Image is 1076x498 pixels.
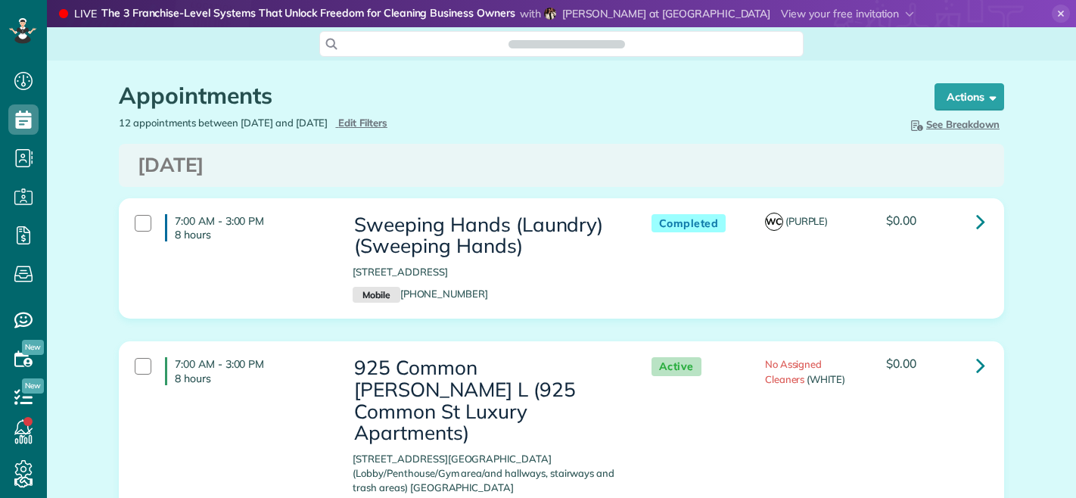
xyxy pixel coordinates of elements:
[165,357,330,384] h4: 7:00 AM - 3:00 PM
[22,378,44,394] span: New
[524,36,609,51] span: Search ZenMaid…
[175,372,330,385] p: 8 hours
[107,116,561,130] div: 12 appointments between [DATE] and [DATE]
[353,287,400,303] small: Mobile
[652,357,701,376] span: Active
[544,8,556,20] img: neel-parekh-58446131e78d9a07014e8737c8438793ce97ee3e541d8a36e7e6e3f44122c576.png
[353,357,620,444] h3: 925 Common [PERSON_NAME] L (925 Common St Luxury Apartments)
[886,356,916,371] span: $0.00
[353,452,620,495] p: [STREET_ADDRESS][GEOGRAPHIC_DATA] (Lobby/Penthouse/Gym area/and hallways, stairways and trash are...
[886,213,916,228] span: $0.00
[903,116,1004,132] button: See Breakdown
[765,213,783,231] span: WC
[338,117,387,129] span: Edit Filters
[520,7,541,20] span: with
[807,373,845,385] span: (WHITE)
[119,83,906,108] h1: Appointments
[785,215,829,227] span: (PURPLE)
[935,83,1004,110] button: Actions
[908,118,1000,130] span: See Breakdown
[101,6,515,22] strong: The 3 Franchise-Level Systems That Unlock Freedom for Cleaning Business Owners
[353,288,488,300] a: Mobile[PHONE_NUMBER]
[138,154,985,176] h3: [DATE]
[165,214,330,241] h4: 7:00 AM - 3:00 PM
[652,214,726,233] span: Completed
[562,7,771,20] span: [PERSON_NAME] at [GEOGRAPHIC_DATA]
[22,340,44,355] span: New
[175,228,330,241] p: 8 hours
[353,265,620,279] p: [STREET_ADDRESS]
[353,214,620,257] h3: Sweeping Hands (Laundry) (Sweeping Hands)
[335,117,387,129] a: Edit Filters
[765,358,823,384] span: No Assigned Cleaners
